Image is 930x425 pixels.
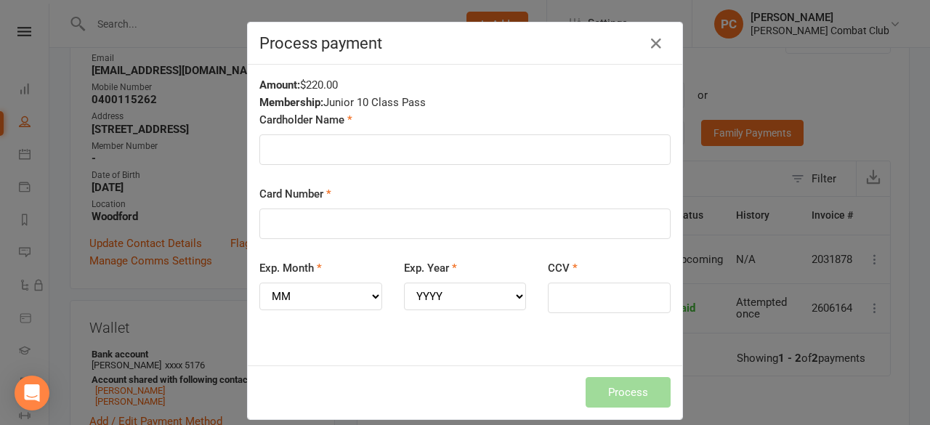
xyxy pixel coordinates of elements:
label: CCV [548,259,578,277]
div: Open Intercom Messenger [15,376,49,410]
div: $220.00 [259,76,671,94]
label: Cardholder Name [259,111,352,129]
h4: Process payment [259,34,671,52]
label: Card Number [259,185,331,203]
button: Close [644,32,668,55]
strong: Amount: [259,78,300,92]
div: Junior 10 Class Pass [259,94,671,111]
label: Exp. Year [404,259,457,277]
label: Exp. Month [259,259,322,277]
strong: Membership: [259,96,323,109]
